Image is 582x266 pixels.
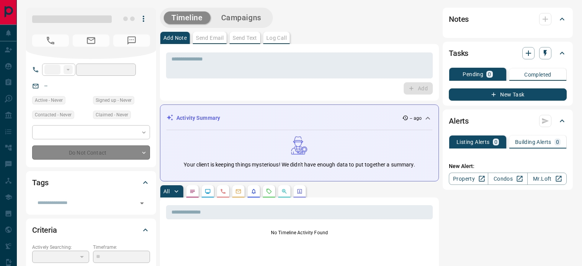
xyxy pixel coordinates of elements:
[449,173,488,185] a: Property
[166,229,433,236] p: No Timeline Activity Found
[32,34,69,47] span: No Number
[281,188,287,194] svg: Opportunities
[235,188,241,194] svg: Emails
[137,198,147,209] button: Open
[449,44,567,62] div: Tasks
[163,189,170,194] p: All
[251,188,257,194] svg: Listing Alerts
[266,188,272,194] svg: Requests
[463,72,483,77] p: Pending
[93,244,150,251] p: Timeframe:
[32,176,48,189] h2: Tags
[32,224,57,236] h2: Criteria
[220,188,226,194] svg: Calls
[205,188,211,194] svg: Lead Browsing Activity
[32,221,150,239] div: Criteria
[556,139,559,145] p: 0
[32,244,89,251] p: Actively Searching:
[96,96,132,104] span: Signed up - Never
[449,88,567,101] button: New Task
[456,139,490,145] p: Listing Alerts
[449,47,468,59] h2: Tasks
[410,115,422,122] p: -- ago
[96,111,128,119] span: Claimed - Never
[515,139,551,145] p: Building Alerts
[189,188,196,194] svg: Notes
[32,145,150,160] div: Do Not Contact
[527,173,567,185] a: Mr.Loft
[449,115,469,127] h2: Alerts
[32,173,150,192] div: Tags
[524,72,551,77] p: Completed
[488,173,527,185] a: Condos
[163,35,187,41] p: Add Note
[494,139,497,145] p: 0
[44,83,47,89] a: --
[214,11,269,24] button: Campaigns
[164,11,210,24] button: Timeline
[113,34,150,47] span: No Number
[35,96,63,104] span: Active - Never
[35,111,72,119] span: Contacted - Never
[449,13,469,25] h2: Notes
[184,161,415,169] p: Your client is keeping things mysterious! We didn't have enough data to put together a summary.
[176,114,220,122] p: Activity Summary
[166,111,432,125] div: Activity Summary-- ago
[449,10,567,28] div: Notes
[449,162,567,170] p: New Alert:
[73,34,109,47] span: No Email
[297,188,303,194] svg: Agent Actions
[449,112,567,130] div: Alerts
[488,72,491,77] p: 0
